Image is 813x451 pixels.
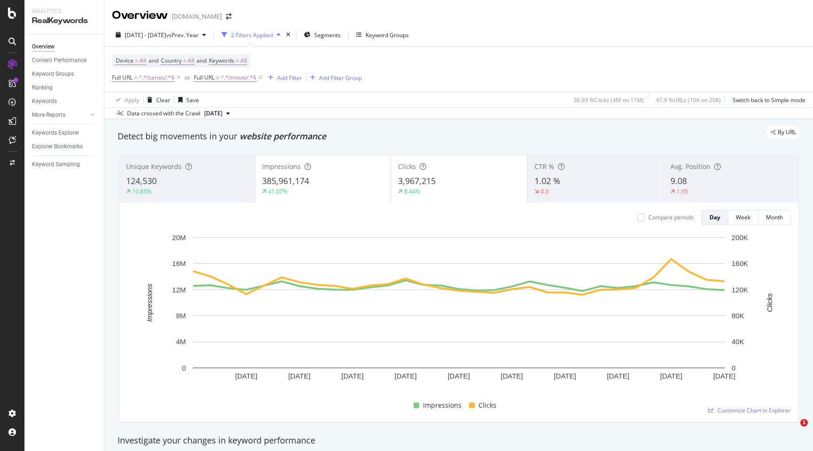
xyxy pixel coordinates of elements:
span: All [188,54,194,67]
div: Add Filter [277,74,302,82]
span: 385,961,174 [262,175,309,186]
div: Week [736,213,750,221]
button: [DATE] [200,108,234,119]
div: Clear [156,96,170,104]
div: Content Performance [32,56,87,65]
div: Keyword Groups [32,69,74,79]
span: = [183,56,186,64]
span: vs Prev. Year [166,31,199,39]
a: Explorer Bookmarks [32,142,97,152]
span: Full URL [194,73,215,81]
span: and [149,56,159,64]
text: 80K [732,312,744,320]
span: Clicks [398,162,416,171]
text: [DATE] [554,372,576,380]
span: and [197,56,207,64]
div: Day [709,213,720,221]
span: = [135,56,138,64]
a: Keyword Groups [32,69,97,79]
div: Explorer Bookmarks [32,142,83,152]
div: [DOMAIN_NAME] [172,12,222,21]
a: Customize Chart in Explorer [708,406,791,414]
span: 124,530 [126,175,157,186]
div: More Reports [32,110,65,120]
span: Avg. Position [670,162,710,171]
text: 0 [732,364,735,372]
div: Apply [125,96,139,104]
button: Day [701,210,728,225]
div: legacy label [767,126,800,139]
button: Month [758,210,791,225]
div: 41.07% [268,187,287,195]
button: Clear [143,92,170,107]
div: Keyword Groups [366,31,409,39]
text: Impressions [145,283,153,322]
text: 4M [176,338,186,346]
button: Save [175,92,199,107]
div: Ranking [32,83,53,93]
span: 2025 Jul. 26th [204,109,223,118]
div: 8.44% [404,187,420,195]
text: 40K [732,338,744,346]
a: Overview [32,42,97,52]
button: or [184,73,190,82]
div: or [184,73,190,81]
text: [DATE] [660,372,682,380]
div: 1.95 [677,187,688,195]
div: Compare periods [648,213,694,221]
text: [DATE] [501,372,523,380]
svg: A chart. [127,233,791,396]
span: Impressions [423,400,462,411]
text: Clicks [765,293,773,312]
span: Full URL [112,73,133,81]
div: 10.85% [132,187,151,195]
div: Add Filter Group [319,74,362,82]
text: 160K [732,259,748,267]
span: All [240,54,247,67]
span: ^.*/movie/.*$ [221,71,256,84]
iframe: Intercom live chat [781,419,804,442]
text: 8M [176,312,186,320]
span: = [134,73,137,81]
text: 200K [732,234,748,242]
span: Customize Chart in Explorer [717,406,791,414]
text: 20M [172,234,186,242]
span: 3,967,215 [398,175,436,186]
span: [DATE] - [DATE] [125,31,166,39]
div: 47.9 % URLs ( 10K on 20K ) [656,96,721,104]
button: Switch back to Simple mode [729,92,805,107]
div: 0.3 [541,187,549,195]
span: CTR % [534,162,554,171]
span: 1.02 % [534,175,560,186]
div: Analytics [32,8,96,16]
span: Clicks [478,400,496,411]
button: [DATE] - [DATE]vsPrev. Year [112,27,210,42]
button: 2 Filters Applied [218,27,284,42]
div: RealKeywords [32,16,96,26]
button: Segments [300,27,344,42]
text: [DATE] [607,372,629,380]
text: [DATE] [342,372,364,380]
text: 12M [172,286,186,294]
button: Add Filter [264,72,302,83]
text: [DATE] [394,372,416,380]
a: More Reports [32,110,88,120]
div: Keyword Sampling [32,160,80,169]
div: 2 Filters Applied [231,31,273,39]
a: Keywords Explorer [32,128,97,138]
span: = [236,56,239,64]
a: Keywords [32,97,97,106]
div: arrow-right-arrow-left [226,13,231,20]
span: Segments [314,31,341,39]
span: Device [116,56,134,64]
span: 9.08 [670,175,687,186]
span: = [216,73,219,81]
div: Overview [112,8,168,24]
div: Data crossed with the Crawl [127,109,200,118]
a: Content Performance [32,56,97,65]
span: Keywords [209,56,234,64]
button: Add Filter Group [306,72,362,83]
div: Investigate your changes in keyword performance [118,435,800,447]
span: By URL [778,129,796,135]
